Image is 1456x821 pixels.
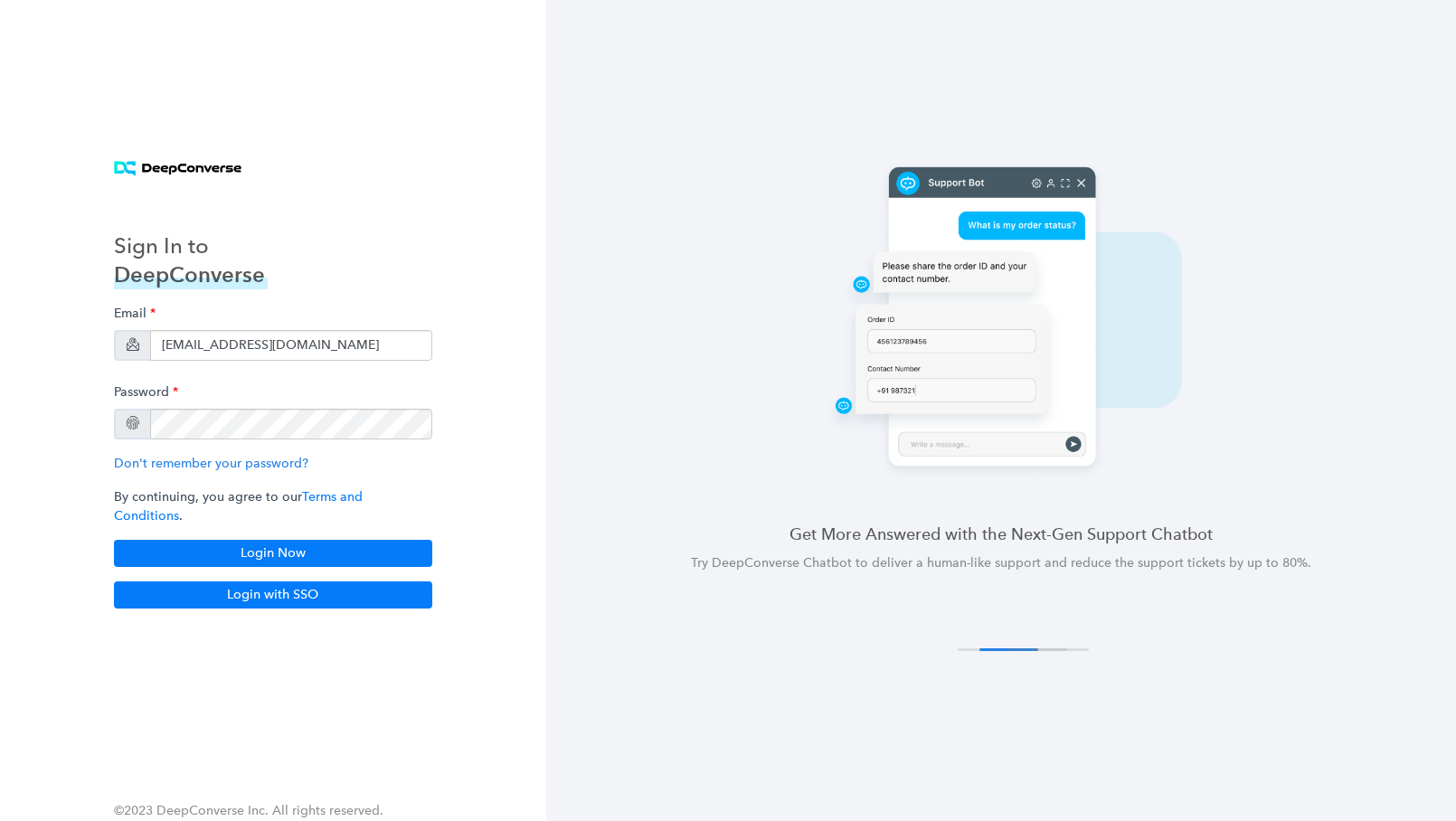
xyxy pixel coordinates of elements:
[114,161,241,176] img: horizontal logo
[773,159,1228,478] img: carousel 2
[114,456,308,471] a: Don't remember your password?
[958,648,1016,651] button: 1
[114,803,383,818] span: ©2023 DeepConverse Inc. All rights reserved.
[114,260,268,289] h3: DeepConverse
[114,489,363,524] a: Terms and Conditions
[114,540,432,567] button: Login Now
[114,581,432,609] button: Login with SSO
[114,487,432,525] p: By continuing, you agree to our .
[979,648,1038,651] button: 2
[114,375,178,409] label: Password
[114,297,156,330] label: Email
[114,231,268,260] h3: Sign In to
[590,523,1413,545] h4: Get More Answered with the Next-Gen Support Chatbot
[691,555,1311,571] span: Try DeepConverse Chatbot to deliver a human-like support and reduce the support tickets by up to ...
[1030,648,1089,651] button: 4
[1008,648,1067,651] button: 3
